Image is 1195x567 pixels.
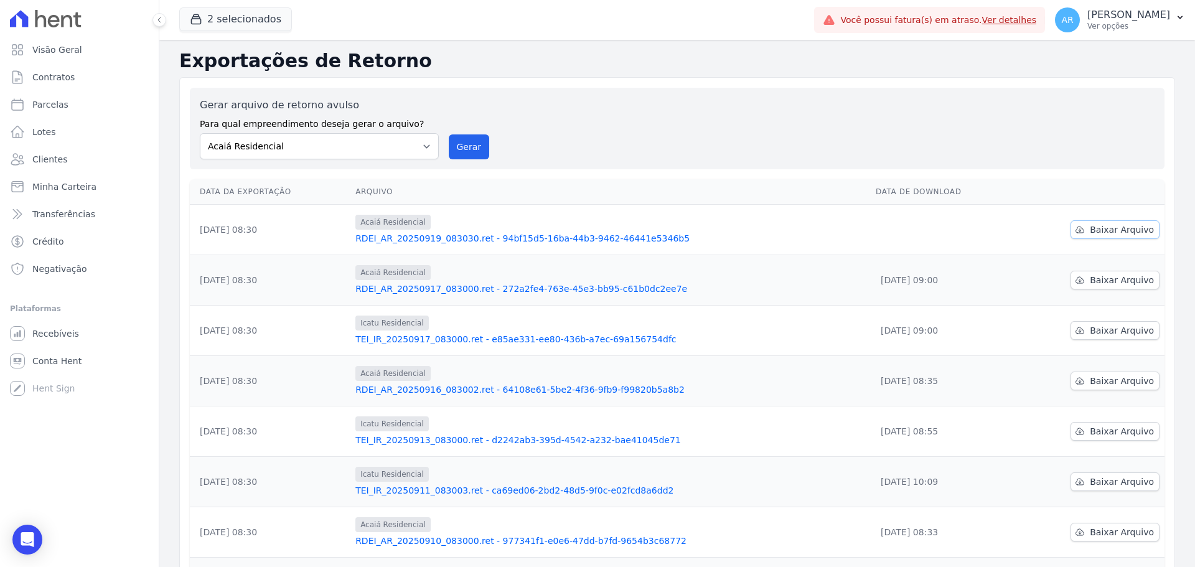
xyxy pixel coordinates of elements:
a: Transferências [5,202,154,227]
a: Contratos [5,65,154,90]
td: [DATE] 08:30 [190,507,350,558]
a: Baixar Arquivo [1071,422,1160,441]
span: Baixar Arquivo [1090,375,1154,387]
a: Baixar Arquivo [1071,321,1160,340]
span: Crédito [32,235,64,248]
div: Open Intercom Messenger [12,525,42,555]
span: Minha Carteira [32,180,96,193]
td: [DATE] 08:30 [190,205,350,255]
span: Baixar Arquivo [1090,274,1154,286]
th: Data da Exportação [190,179,350,205]
td: [DATE] 08:33 [871,507,1015,558]
span: Baixar Arquivo [1090,526,1154,538]
span: Contratos [32,71,75,83]
div: Plataformas [10,301,149,316]
span: Icatu Residencial [355,316,429,330]
td: [DATE] 09:00 [871,306,1015,356]
a: Recebíveis [5,321,154,346]
span: Baixar Arquivo [1090,324,1154,337]
a: Baixar Arquivo [1071,472,1160,491]
a: Crédito [5,229,154,254]
a: TEI_IR_20250917_083000.ret - e85ae331-ee80-436b-a7ec-69a156754dfc [355,333,866,345]
td: [DATE] 08:55 [871,406,1015,457]
a: TEI_IR_20250913_083000.ret - d2242ab3-395d-4542-a232-bae41045de71 [355,434,866,446]
span: Acaiá Residencial [355,366,430,381]
h2: Exportações de Retorno [179,50,1175,72]
span: Baixar Arquivo [1090,425,1154,438]
span: Icatu Residencial [355,416,429,431]
span: Conta Hent [32,355,82,367]
p: Ver opções [1087,21,1170,31]
span: Acaiá Residencial [355,215,430,230]
span: Clientes [32,153,67,166]
span: Acaiá Residencial [355,517,430,532]
td: [DATE] 08:35 [871,356,1015,406]
span: Acaiá Residencial [355,265,430,280]
a: RDEI_AR_20250916_083002.ret - 64108e61-5be2-4f36-9fb9-f99820b5a8b2 [355,383,866,396]
a: Parcelas [5,92,154,117]
span: Parcelas [32,98,68,111]
span: Negativação [32,263,87,275]
a: Lotes [5,119,154,144]
a: Ver detalhes [982,15,1037,25]
td: [DATE] 10:09 [871,457,1015,507]
a: Clientes [5,147,154,172]
p: [PERSON_NAME] [1087,9,1170,21]
a: Baixar Arquivo [1071,523,1160,541]
a: Baixar Arquivo [1071,372,1160,390]
a: Negativação [5,256,154,281]
td: [DATE] 09:00 [871,255,1015,306]
label: Para qual empreendimento deseja gerar o arquivo? [200,113,439,131]
span: Transferências [32,208,95,220]
td: [DATE] 08:30 [190,356,350,406]
span: Baixar Arquivo [1090,476,1154,488]
span: Icatu Residencial [355,467,429,482]
a: Baixar Arquivo [1071,271,1160,289]
a: Minha Carteira [5,174,154,199]
td: [DATE] 08:30 [190,255,350,306]
a: RDEI_AR_20250910_083000.ret - 977341f1-e0e6-47dd-b7fd-9654b3c68772 [355,535,866,547]
th: Arquivo [350,179,871,205]
a: Visão Geral [5,37,154,62]
button: Gerar [449,134,490,159]
span: Baixar Arquivo [1090,223,1154,236]
span: Recebíveis [32,327,79,340]
th: Data de Download [871,179,1015,205]
a: RDEI_AR_20250919_083030.ret - 94bf15d5-16ba-44b3-9462-46441e5346b5 [355,232,866,245]
a: TEI_IR_20250911_083003.ret - ca69ed06-2bd2-48d5-9f0c-e02fcd8a6dd2 [355,484,866,497]
a: Conta Hent [5,349,154,373]
button: AR [PERSON_NAME] Ver opções [1045,2,1195,37]
span: AR [1061,16,1073,24]
a: Baixar Arquivo [1071,220,1160,239]
button: 2 selecionados [179,7,292,31]
span: Visão Geral [32,44,82,56]
td: [DATE] 08:30 [190,457,350,507]
span: Você possui fatura(s) em atraso. [840,14,1036,27]
td: [DATE] 08:30 [190,406,350,457]
a: RDEI_AR_20250917_083000.ret - 272a2fe4-763e-45e3-bb95-c61b0dc2ee7e [355,283,866,295]
td: [DATE] 08:30 [190,306,350,356]
span: Lotes [32,126,56,138]
label: Gerar arquivo de retorno avulso [200,98,439,113]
